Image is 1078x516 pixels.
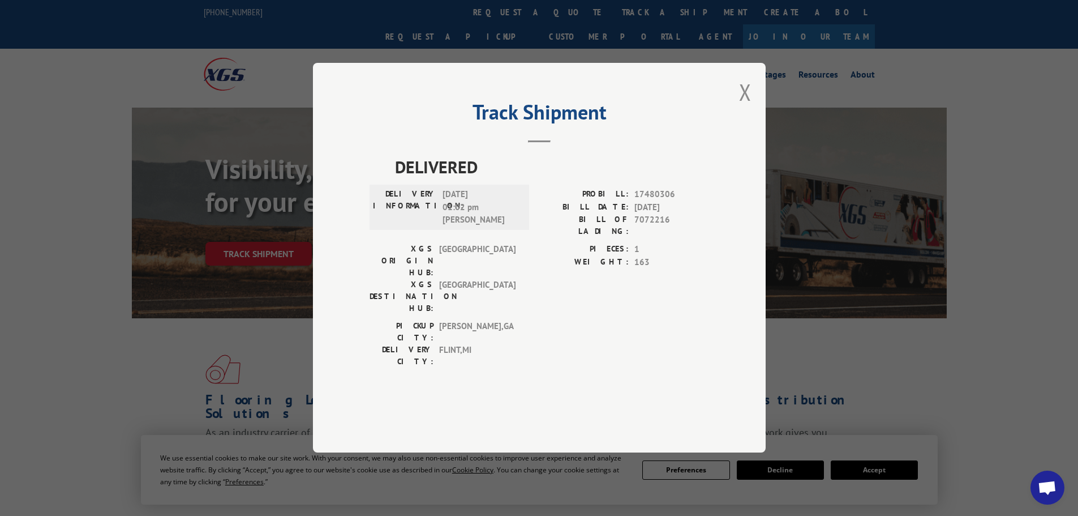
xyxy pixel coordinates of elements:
[443,189,519,227] span: [DATE] 01:02 pm [PERSON_NAME]
[370,244,433,279] label: XGS ORIGIN HUB:
[439,279,516,315] span: [GEOGRAPHIC_DATA]
[634,201,709,214] span: [DATE]
[539,189,629,202] label: PROBILL:
[539,201,629,214] label: BILL DATE:
[634,214,709,238] span: 7072216
[439,321,516,344] span: [PERSON_NAME] , GA
[370,279,433,315] label: XGS DESTINATION HUB:
[370,321,433,344] label: PICKUP CITY:
[373,189,437,227] label: DELIVERY INFORMATION:
[739,77,751,107] button: Close modal
[370,104,709,126] h2: Track Shipment
[439,244,516,279] span: [GEOGRAPHIC_DATA]
[634,244,709,257] span: 1
[395,155,709,180] span: DELIVERED
[634,256,709,269] span: 163
[439,344,516,368] span: FLINT , MI
[539,214,629,238] label: BILL OF LADING:
[1030,471,1064,505] div: Open chat
[370,344,433,368] label: DELIVERY CITY:
[634,189,709,202] span: 17480306
[539,256,629,269] label: WEIGHT:
[539,244,629,257] label: PIECES:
